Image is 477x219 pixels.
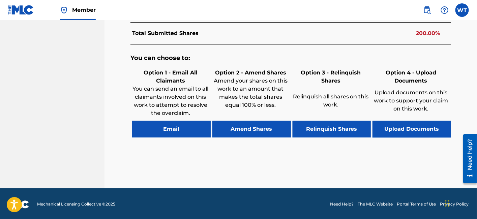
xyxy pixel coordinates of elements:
[132,85,209,118] p: You can send an email to all claimants involved on this work to attempt to resolve the overclaim.
[132,69,209,85] h6: Option 1 - Email All Claimants
[37,201,115,208] span: Mechanical Licensing Collective © 2025
[440,201,469,208] a: Privacy Policy
[72,6,96,14] span: Member
[330,201,354,208] a: Need Help?
[458,132,477,186] iframe: Resource Center
[212,121,291,138] button: Amend Shares
[416,29,440,37] p: 200.00%
[397,201,436,208] a: Portal Terms of Use
[445,193,449,214] div: Drag
[132,29,199,37] p: Total Submitted Shares
[132,121,211,138] button: Email
[372,121,451,138] button: Upload Documents
[212,69,289,77] h6: Option 2 - Amend Shares
[293,93,369,109] p: Relinquish all shares on this work.
[372,89,449,113] p: Upload documents on this work to support your claim on this work.
[212,77,289,109] p: Amend your shares on this work to an amount that makes the total shares equal 100% or less.
[130,55,451,62] h5: You can choose to:
[423,6,431,14] img: search
[420,3,434,17] a: Public Search
[60,6,68,14] img: Top Rightsholder
[372,69,449,85] h6: Option 4 - Upload Documents
[8,5,34,15] img: MLC Logo
[443,187,477,219] iframe: Chat Widget
[438,3,451,17] div: Help
[358,201,393,208] a: The MLC Website
[441,6,449,14] img: help
[455,3,469,17] div: User Menu
[293,121,371,138] button: Relinquish Shares
[293,69,369,85] h6: Option 3 - Relinquish Shares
